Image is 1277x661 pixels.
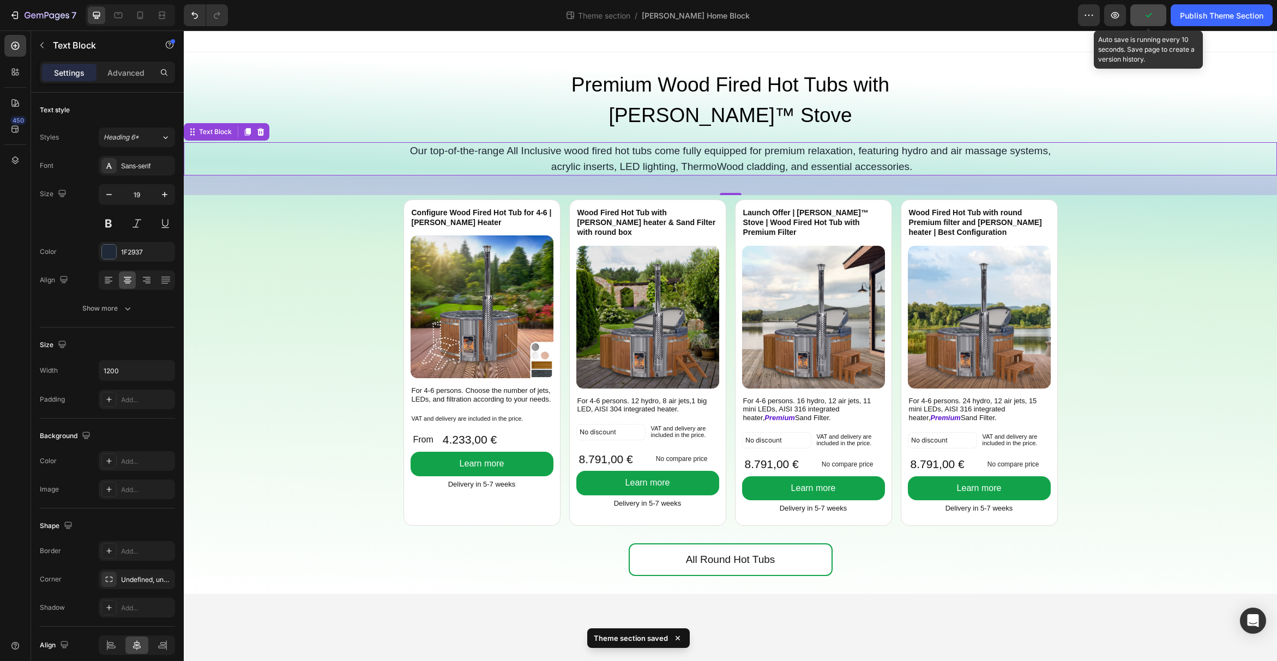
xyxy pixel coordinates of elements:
[276,426,321,441] div: Learn more
[107,67,144,78] p: Advanced
[53,39,146,52] p: Text Block
[258,401,314,417] div: 4.233,00 €
[727,405,790,415] p: No discount
[40,105,70,115] div: Text style
[184,4,228,26] div: Undo/Redo
[220,112,874,145] div: Rich Text Editor. Editing area: main
[393,176,535,208] h3: Wood Fired Hot Tub with [PERSON_NAME] heater & Sand Filter with round box
[184,31,1277,661] iframe: Design area
[40,132,59,142] div: Styles
[40,187,69,202] div: Size
[394,469,534,477] p: Delivery in 5-7 weeks
[726,425,782,442] div: 8.791,00 €
[1180,10,1263,21] div: Publish Theme Section
[40,273,70,288] div: Align
[607,450,652,466] div: Learn more
[121,547,172,556] div: Add...
[1240,608,1266,634] div: Open Intercom Messenger
[121,603,172,613] div: Add...
[40,546,61,556] div: Border
[558,446,701,470] button: Learn more
[560,425,616,442] div: 8.791,00 €
[40,638,71,653] div: Align
[559,474,700,482] p: Delivery in 5-7 weeks
[40,366,58,375] div: Width
[576,10,633,21] span: Theme section
[773,450,818,466] div: Learn more
[724,446,867,470] button: Learn more
[40,456,57,466] div: Color
[724,176,867,208] h3: Wood Fired Hot Tub with round Premium filter and [PERSON_NAME] heater | Best Configuration
[804,430,856,437] p: No compare price
[725,366,866,392] p: For 4-6 persons. 24 hydro, 12 air jets, 15 mini LEDs, AISI 316 integrated heater, Sand Filter.
[228,356,369,373] p: For 4-6 persons. Choose the number of jets, LEDs, and filtration according to your needs.
[799,403,866,416] p: VAT and delivery are included in the price.
[121,395,172,405] div: Add...
[724,176,867,208] a: Wood Fired Hot Tub with round Premium filter and Verta heater | Best Configuration
[393,215,535,358] img: gempages_544226901498004574-ef8aad58-0289-4559-971c-f3912f199a4e.jpg
[1171,4,1273,26] button: Publish Theme Section
[396,397,459,407] p: No discount
[581,383,611,391] strong: Premium
[724,215,867,358] img: gempages_544226901498004574-96210c7a-4047-45dc-ab7a-3b97575861ba.jpg
[393,176,535,208] a: Wood Fired Hot Tub with Verta heater & Sand Filter with round box
[633,403,700,416] p: VAT and delivery are included in the price.
[558,215,701,358] img: gempages_544226901498004574-304bbb60-0a13-4bbb-af2e-1d7f2dcb1577.jpg
[394,366,534,383] p: For 4-6 persons. 12 hydro, 8 air jets,1 big LED, AISI 304 integrated heater.
[393,440,535,465] button: Learn more
[54,67,85,78] p: Settings
[394,420,450,437] div: 8.791,00 €
[562,405,624,415] p: No discount
[228,450,369,458] p: Delivery in 5-7 weeks
[40,603,65,613] div: Shadow
[104,132,139,142] span: Heading 6*
[559,366,700,392] p: For 4-6 persons. 16 hydro, 12 air jets, 11 mini LEDs, AISI 316 integrated heater, Sand Filter.
[635,10,637,21] span: /
[40,299,175,318] button: Show more
[121,247,172,257] div: 1F2937
[40,395,65,404] div: Padding
[227,205,370,348] img: gempages_544226901498004574-e718c408-f2a0-482e-a304-181d52346139.jpg
[121,161,172,171] div: Sans-serif
[230,402,250,417] p: From
[221,113,873,144] p: Our top-of-the-range All Inclusive wood fired hot tubs come fully equipped for premium relaxation...
[227,421,370,446] button: Learn more
[99,361,174,380] input: Auto
[4,4,81,26] button: 7
[121,485,172,495] div: Add...
[99,128,175,147] button: Heading 6*
[10,116,26,125] div: 450
[638,430,690,437] p: No compare price
[594,633,668,644] p: Theme section saved
[121,457,172,466] div: Add...
[725,474,866,482] p: Delivery in 5-7 weeks
[40,429,93,444] div: Background
[13,96,50,106] div: Text Block
[40,338,69,353] div: Size
[228,385,369,391] p: VAT and delivery are included in the price.
[445,513,649,545] a: All Round Hot Tubs
[558,176,701,208] h3: Launch Offer | [PERSON_NAME]™ Stove | Wood Fired Hot Tub with Premium Filter
[82,303,133,314] div: Show more
[642,10,750,21] span: [PERSON_NAME] Home Block
[442,445,486,460] div: Learn more
[502,520,592,538] p: All Round Hot Tubs
[558,176,701,208] a: Launch Offer | Verta™ Stove | Wood Fired Hot Tub with Premium Filter
[40,161,53,171] div: Font
[121,575,172,585] div: Undefined, undefined, undefined, undefined
[71,9,76,22] p: 7
[467,395,534,408] p: VAT and delivery are included in the price.
[227,176,370,198] a: Configure Wood Fired Hot Tub for 4-6 | Verta Heater
[40,519,75,533] div: Shape
[472,425,524,432] p: No compare price
[227,176,370,198] h3: Configure Wood Fired Hot Tub for 4-6 | [PERSON_NAME] Heater
[40,484,59,494] div: Image
[746,383,777,391] strong: Premium
[40,247,57,257] div: Color
[302,38,792,101] h2: Premium Wood Fired Hot Tubs with [PERSON_NAME]™ Stove
[40,574,62,584] div: Corner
